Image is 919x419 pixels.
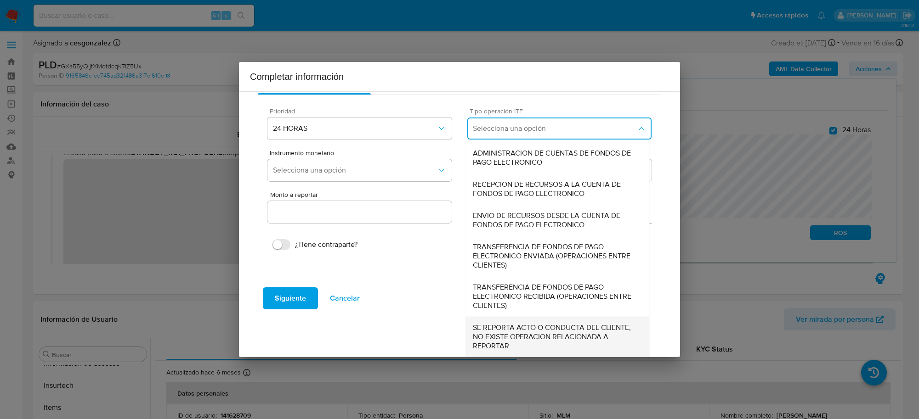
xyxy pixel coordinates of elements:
[250,69,669,84] h2: Completar información
[467,117,652,140] button: Selecciona una opción
[473,124,637,133] span: Selecciona una opción
[465,142,649,357] ul: Tipo operación ITF
[473,211,642,229] span: ENVIO DE RECURSOS DESDE LA CUENTA DE FONDOS DE PAGO ELECTRONICO
[272,239,290,250] input: ¿Tiene contraparte?
[295,240,357,249] span: ¿Tiene contraparte?
[273,166,437,175] span: Selecciona una opción
[273,124,437,133] span: 24 HORAS
[270,191,454,198] span: Monto a reportar
[267,159,452,181] button: Selecciona una opción
[275,288,306,308] span: Siguiente
[473,149,642,167] span: ADMINISTRACION DE CUENTAS DE FONDOS DE PAGO ELECTRONICO
[473,180,642,198] span: RECEPCION DE RECURSOS A LA CUENTA DE FONDOS DE PAGO ELECTRONICO
[318,287,372,309] button: Cancelar
[473,323,642,351] span: SE REPORTA ACTO O CONDUCTA DEL CLIENTE, NO EXISTE OPERACION RELACIONADA A REPORTAR
[470,108,654,114] span: Tipo operación ITF
[270,150,454,156] span: Instrumento monetario
[267,117,452,140] button: 24 HORAS
[263,287,318,309] button: Siguiente
[270,108,454,114] span: Prioridad
[473,242,642,270] span: TRANSFERENCIA DE FONDOS DE PAGO ELECTRONICO ENVIADA (OPERACIONES ENTRE CLIENTES)
[473,283,642,310] span: TRANSFERENCIA DE FONDOS DE PAGO ELECTRONICO RECIBIDA (OPERACIONES ENTRE CLIENTES)
[330,288,360,308] span: Cancelar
